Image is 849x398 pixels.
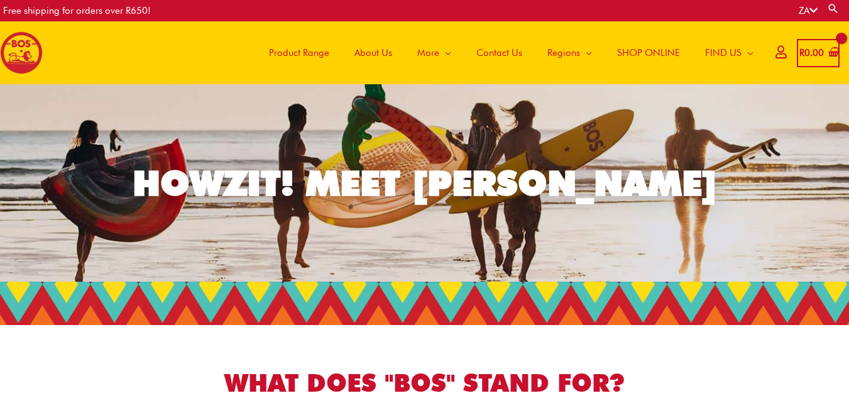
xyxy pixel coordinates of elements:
span: Regions [547,34,580,72]
a: SHOP ONLINE [605,21,693,84]
span: About Us [354,34,392,72]
a: View Shopping Cart, empty [797,39,840,67]
a: About Us [342,21,405,84]
span: SHOP ONLINE [617,34,680,72]
a: ZA [799,5,818,16]
nav: Site Navigation [247,21,766,84]
span: Contact Us [476,34,522,72]
a: More [405,21,464,84]
span: Product Range [269,34,329,72]
a: Search button [827,3,840,14]
a: Product Range [256,21,342,84]
bdi: 0.00 [799,47,824,58]
a: Regions [535,21,605,84]
span: R [799,47,804,58]
a: Contact Us [464,21,535,84]
span: More [417,34,439,72]
span: FIND US [705,34,742,72]
div: HOWZIT! MEET [PERSON_NAME] [133,166,717,201]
